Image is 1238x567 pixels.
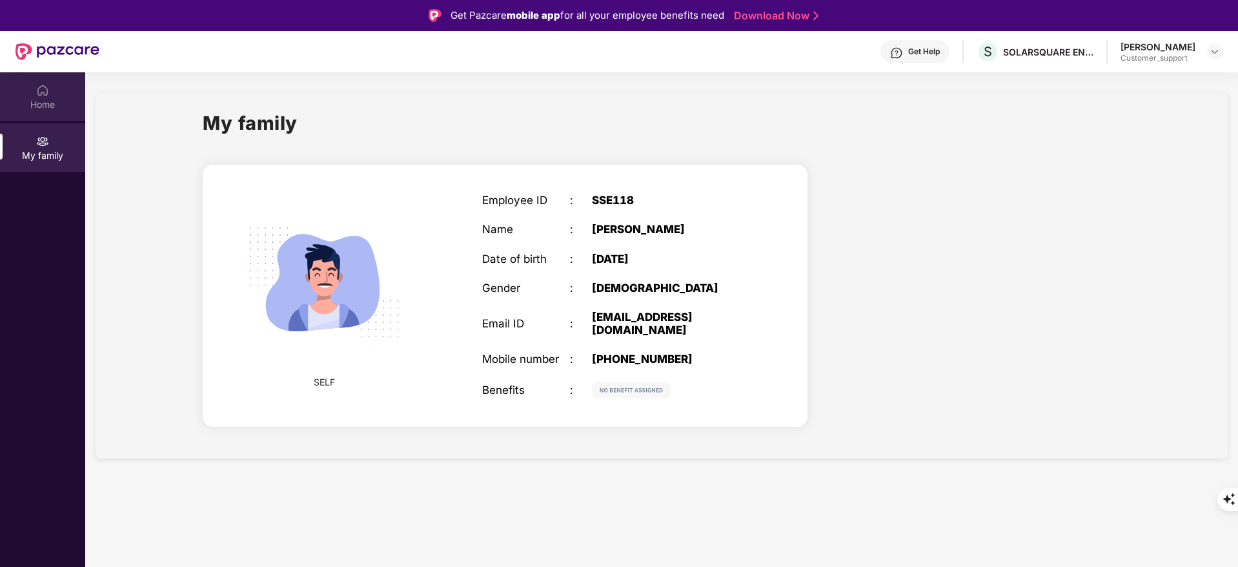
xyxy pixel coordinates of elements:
span: SELF [314,375,335,389]
div: Employee ID [482,194,570,207]
img: svg+xml;base64,PHN2ZyB4bWxucz0iaHR0cDovL3d3dy53My5vcmcvMjAwMC9zdmciIHdpZHRoPSIyMjQiIGhlaWdodD0iMT... [231,189,417,375]
img: svg+xml;base64,PHN2ZyBpZD0iRHJvcGRvd24tMzJ4MzIiIHhtbG5zPSJodHRwOi8vd3d3LnczLm9yZy8yMDAwL3N2ZyIgd2... [1210,46,1220,57]
img: svg+xml;base64,PHN2ZyBpZD0iSG9tZSIgeG1sbnM9Imh0dHA6Ly93d3cudzMub3JnLzIwMDAvc3ZnIiB3aWR0aD0iMjAiIG... [36,84,49,97]
div: : [570,384,592,397]
div: [PERSON_NAME] [1121,41,1195,53]
a: Download Now [734,9,815,23]
img: Stroke [813,9,818,23]
img: svg+xml;base64,PHN2ZyBpZD0iSGVscC0zMngzMiIgeG1sbnM9Imh0dHA6Ly93d3cudzMub3JnLzIwMDAvc3ZnIiB3aWR0aD... [890,46,903,59]
div: Get Help [908,46,940,57]
div: [PHONE_NUMBER] [592,353,746,366]
div: Email ID [482,317,570,330]
div: Date of birth [482,253,570,265]
div: : [570,353,592,366]
div: Get Pazcare for all your employee benefits need [451,8,724,23]
div: [DEMOGRAPHIC_DATA] [592,282,746,294]
div: Customer_support [1121,53,1195,63]
h1: My family [203,108,298,138]
span: S [984,44,992,59]
div: [DATE] [592,253,746,265]
div: Gender [482,282,570,294]
div: SSE118 [592,194,746,207]
div: : [570,223,592,236]
div: SOLARSQUARE ENERGY [1003,46,1093,58]
div: Mobile number [482,353,570,366]
div: : [570,317,592,330]
div: : [570,282,592,294]
div: [PERSON_NAME] [592,223,746,236]
img: Logo [429,9,441,22]
img: New Pazcare Logo [15,43,99,60]
img: svg+xml;base64,PHN2ZyB3aWR0aD0iMjAiIGhlaWdodD0iMjAiIHZpZXdCb3g9IjAgMCAyMCAyMCIgZmlsbD0ibm9uZSIgeG... [36,135,49,148]
img: svg+xml;base64,PHN2ZyB4bWxucz0iaHR0cDovL3d3dy53My5vcmcvMjAwMC9zdmciIHdpZHRoPSIxMjIiIGhlaWdodD0iMj... [592,382,671,398]
div: [EMAIL_ADDRESS][DOMAIN_NAME] [592,311,746,336]
div: : [570,194,592,207]
div: Name [482,223,570,236]
div: Benefits [482,384,570,397]
div: : [570,253,592,265]
strong: mobile app [507,9,560,21]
